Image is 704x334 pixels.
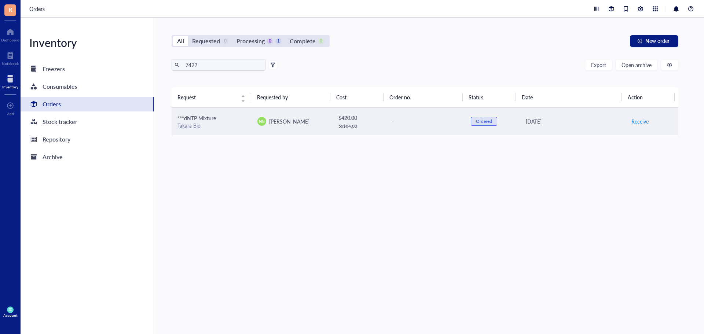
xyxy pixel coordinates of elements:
[645,38,670,44] span: New order
[1,38,19,42] div: Dashboard
[516,87,622,107] th: Date
[630,35,678,47] button: New order
[222,38,228,44] div: 0
[615,59,658,71] button: Open archive
[631,115,649,127] button: Receive
[21,132,154,147] a: Repository
[43,64,65,74] div: Freezers
[177,36,184,46] div: All
[21,79,154,94] a: Consumables
[3,313,18,318] div: Account
[8,308,12,312] span: SC
[463,87,516,107] th: Status
[1,26,19,42] a: Dashboard
[177,114,216,122] span: ***dNTP Mixture
[21,114,154,129] a: Stock tracker
[259,118,265,124] span: NG
[29,5,46,13] a: Orders
[269,118,309,125] span: [PERSON_NAME]
[43,99,61,109] div: Orders
[622,87,675,107] th: Action
[2,61,19,66] div: Notebook
[275,38,282,44] div: 1
[177,122,201,129] a: Takara Bio
[290,36,315,46] div: Complete
[476,118,492,124] div: Ordered
[267,38,273,44] div: 0
[7,111,14,116] div: Add
[631,117,649,125] span: Receive
[2,49,19,66] a: Notebook
[384,87,463,107] th: Order no.
[43,152,63,162] div: Archive
[21,150,154,164] a: Archive
[385,108,465,135] td: -
[8,5,12,14] span: R
[183,59,263,70] input: Find orders in table
[585,59,612,71] button: Export
[43,81,77,92] div: Consumables
[251,87,331,107] th: Requested by
[43,117,77,127] div: Stock tracker
[338,114,379,122] div: $ 420.00
[172,35,330,47] div: segmented control
[526,117,619,125] div: [DATE]
[338,123,379,129] div: 5 x $ 84.00
[192,36,220,46] div: Requested
[330,87,383,107] th: Cost
[591,62,606,68] span: Export
[21,35,154,50] div: Inventory
[2,73,18,89] a: Inventory
[318,38,324,44] div: 0
[2,85,18,89] div: Inventory
[392,117,459,125] div: -
[21,97,154,111] a: Orders
[172,87,251,107] th: Request
[621,62,652,68] span: Open archive
[21,62,154,76] a: Freezers
[177,93,236,101] span: Request
[236,36,265,46] div: Processing
[43,134,70,144] div: Repository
